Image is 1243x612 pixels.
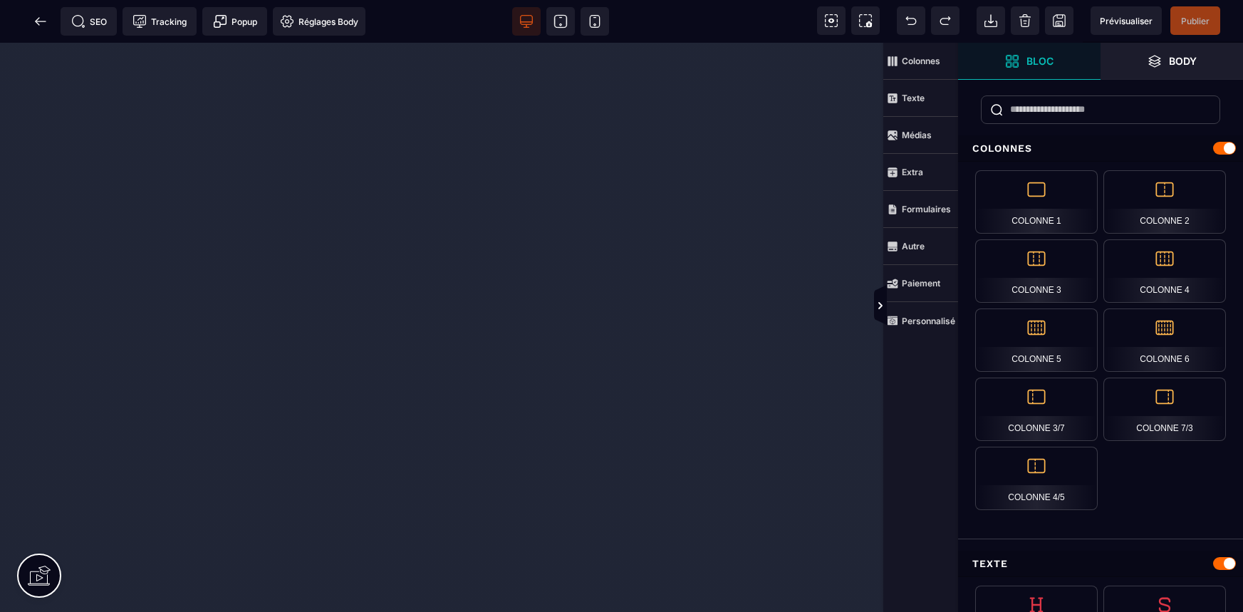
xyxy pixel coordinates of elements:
span: Voir les composants [817,6,846,35]
strong: Texte [902,93,925,103]
strong: Body [1169,56,1197,66]
span: Code de suivi [123,7,197,36]
span: Prévisualiser [1100,16,1153,26]
span: Popup [213,14,257,28]
span: Aperçu [1091,6,1162,35]
div: Colonne 2 [1103,170,1226,234]
strong: Colonnes [902,56,940,66]
span: Formulaires [883,191,958,228]
span: Colonnes [883,43,958,80]
span: Afficher les vues [958,285,972,328]
span: Tracking [132,14,187,28]
span: Médias [883,117,958,154]
span: Créer une alerte modale [202,7,267,36]
strong: Personnalisé [902,316,955,326]
div: Texte [958,551,1243,577]
span: Ouvrir les calques [1101,43,1243,80]
strong: Autre [902,241,925,251]
strong: Médias [902,130,932,140]
strong: Formulaires [902,204,951,214]
span: Rétablir [931,6,959,35]
span: Ouvrir les blocs [958,43,1101,80]
div: Colonne 5 [975,308,1098,372]
span: Enregistrer le contenu [1170,6,1220,35]
span: Importer [977,6,1005,35]
div: Colonne 6 [1103,308,1226,372]
span: SEO [71,14,107,28]
span: Voir tablette [546,7,575,36]
span: Nettoyage [1011,6,1039,35]
div: Colonne 1 [975,170,1098,234]
span: Favicon [273,7,365,36]
span: Personnalisé [883,302,958,339]
div: Colonnes [958,135,1243,162]
span: Autre [883,228,958,265]
div: Colonne 4/5 [975,447,1098,510]
strong: Extra [902,167,923,177]
span: Paiement [883,265,958,302]
span: Réglages Body [280,14,358,28]
span: Publier [1181,16,1210,26]
span: Retour [26,7,55,36]
div: Colonne 7/3 [1103,378,1226,441]
strong: Bloc [1026,56,1054,66]
span: Extra [883,154,958,191]
div: Colonne 4 [1103,239,1226,303]
div: Colonne 3 [975,239,1098,303]
span: Voir bureau [512,7,541,36]
span: Texte [883,80,958,117]
span: Métadata SEO [61,7,117,36]
span: Voir mobile [581,7,609,36]
span: Enregistrer [1045,6,1073,35]
strong: Paiement [902,278,940,289]
div: Colonne 3/7 [975,378,1098,441]
span: Capture d'écran [851,6,880,35]
span: Défaire [897,6,925,35]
